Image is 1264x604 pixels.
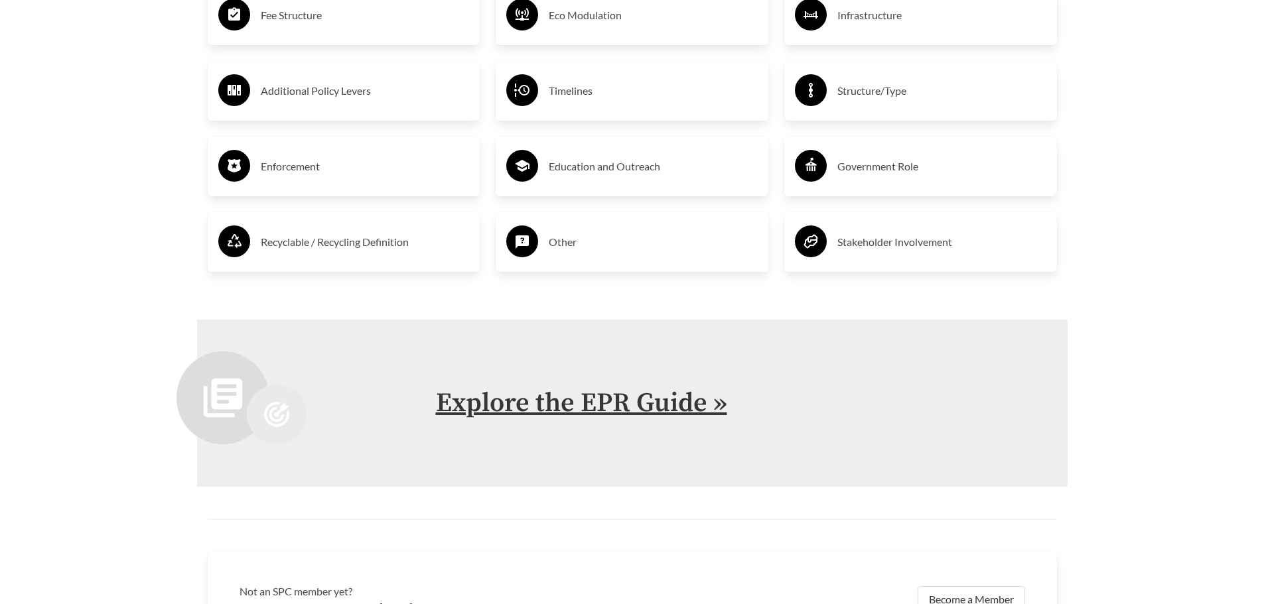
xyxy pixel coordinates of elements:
h3: Stakeholder Involvement [837,231,1046,253]
h3: Structure/Type [837,80,1046,101]
h3: Infrastructure [837,5,1046,26]
h3: Timelines [549,80,758,101]
h3: Other [549,231,758,253]
h3: Enforcement [261,156,470,177]
h3: Education and Outreach [549,156,758,177]
h3: Fee Structure [261,5,470,26]
h3: Additional Policy Levers [261,80,470,101]
a: Explore the EPR Guide » [436,387,727,420]
h3: Eco Modulation [549,5,758,26]
h3: Government Role [837,156,1046,177]
h3: Not an SPC member yet? [240,583,624,599]
h3: Recyclable / Recycling Definition [261,231,470,253]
